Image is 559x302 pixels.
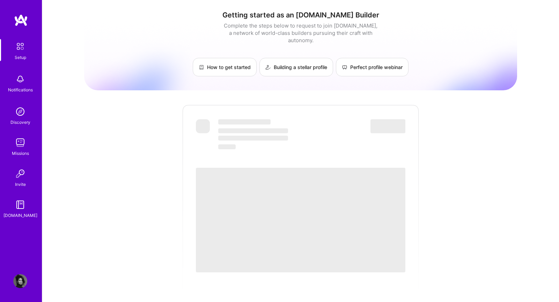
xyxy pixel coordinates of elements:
a: Building a stellar profile [259,58,333,76]
img: logo [14,14,28,27]
img: User Avatar [13,274,27,288]
span: ‌ [218,119,271,124]
span: ‌ [196,168,405,272]
div: Discovery [10,119,30,126]
img: teamwork [13,136,27,150]
img: Invite [13,167,27,181]
a: Perfect profile webinar [336,58,409,76]
span: ‌ [218,128,288,133]
div: Complete the steps below to request to join [DOMAIN_NAME], a network of world-class builders purs... [222,22,379,44]
img: Perfect profile webinar [342,65,347,70]
div: Notifications [8,86,33,93]
div: Invite [15,181,26,188]
a: How to get started [193,58,257,76]
div: Setup [15,54,26,61]
span: ‌ [218,144,236,149]
span: ‌ [218,136,288,141]
img: bell [13,72,27,86]
div: [DOMAIN_NAME] [3,212,37,219]
a: User Avatar [12,274,29,288]
img: Building a stellar profile [265,65,271,70]
div: Missions [12,150,29,157]
span: ‌ [370,119,405,133]
h1: Getting started as an [DOMAIN_NAME] Builder [84,11,517,19]
img: guide book [13,198,27,212]
img: discovery [13,105,27,119]
img: setup [13,39,28,54]
span: ‌ [196,119,210,133]
img: How to get started [199,65,204,70]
